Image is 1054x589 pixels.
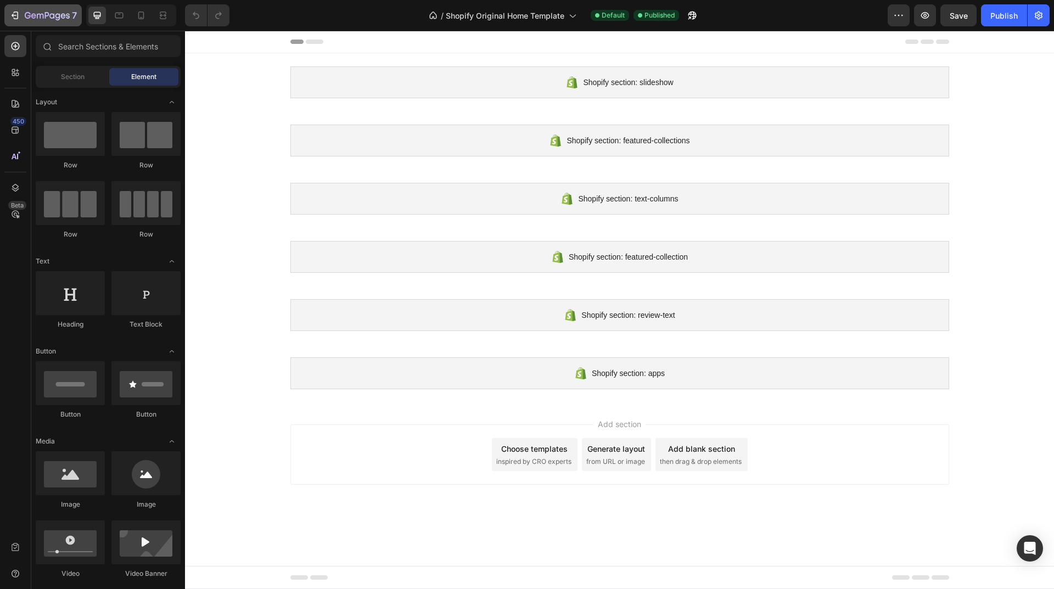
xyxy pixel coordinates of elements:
[36,229,105,239] div: Row
[36,97,57,107] span: Layout
[163,343,181,360] span: Toggle open
[407,336,480,349] span: Shopify section: apps
[36,256,49,266] span: Text
[396,278,490,291] span: Shopify section: review-text
[111,500,181,509] div: Image
[111,569,181,579] div: Video Banner
[311,426,386,436] span: inspired by CRO experts
[644,10,675,20] span: Published
[990,10,1018,21] div: Publish
[10,117,26,126] div: 450
[446,10,564,21] span: Shopify Original Home Template
[384,220,503,233] span: Shopify section: featured-collection
[398,45,488,58] span: Shopify section: slideshow
[401,426,460,436] span: from URL or image
[111,229,181,239] div: Row
[1017,535,1043,562] div: Open Intercom Messenger
[36,569,105,579] div: Video
[940,4,977,26] button: Save
[36,436,55,446] span: Media
[36,346,56,356] span: Button
[4,4,82,26] button: 7
[36,319,105,329] div: Heading
[36,35,181,57] input: Search Sections & Elements
[441,10,444,21] span: /
[8,201,26,210] div: Beta
[483,412,550,424] div: Add blank section
[185,4,229,26] div: Undo/Redo
[950,11,968,20] span: Save
[111,319,181,329] div: Text Block
[602,10,625,20] span: Default
[36,500,105,509] div: Image
[163,433,181,450] span: Toggle open
[408,388,461,399] span: Add section
[36,160,105,170] div: Row
[382,103,504,116] span: Shopify section: featured-collections
[163,253,181,270] span: Toggle open
[72,9,77,22] p: 7
[475,426,557,436] span: then drag & drop elements
[402,412,460,424] div: Generate layout
[316,412,383,424] div: Choose templates
[111,410,181,419] div: Button
[981,4,1027,26] button: Publish
[36,410,105,419] div: Button
[111,160,181,170] div: Row
[393,161,493,175] span: Shopify section: text-columns
[163,93,181,111] span: Toggle open
[131,72,156,82] span: Element
[61,72,85,82] span: Section
[185,31,1054,589] iframe: Design area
